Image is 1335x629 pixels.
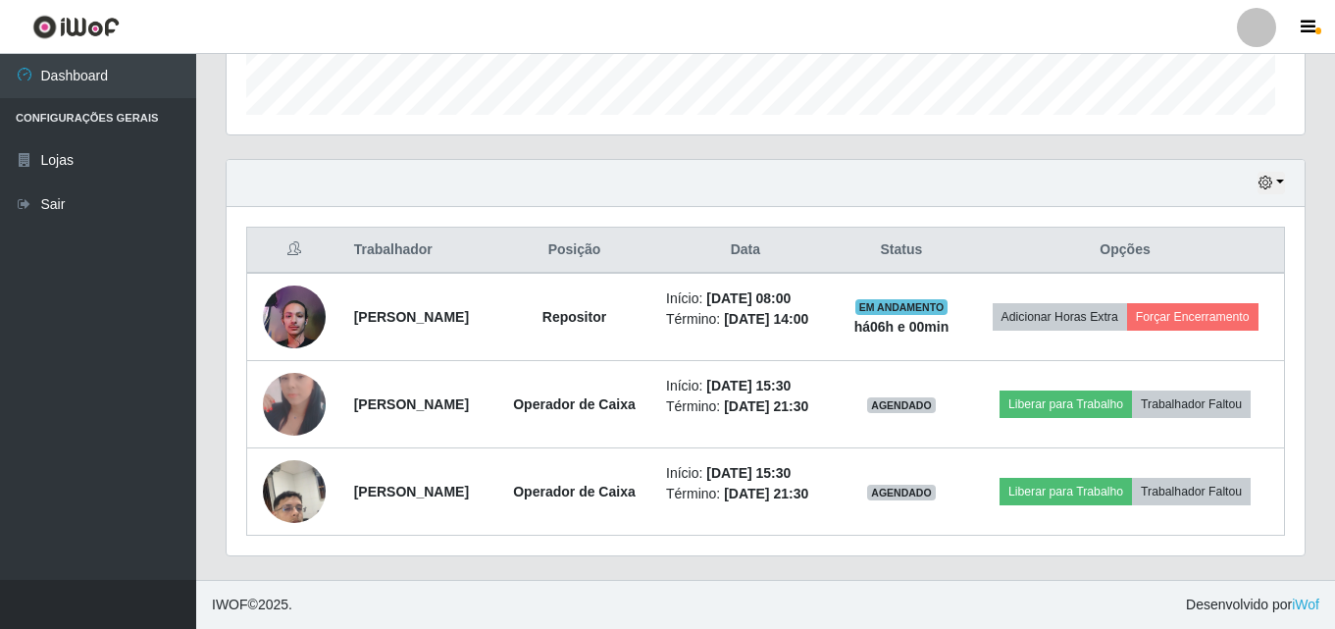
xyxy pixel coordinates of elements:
strong: [PERSON_NAME] [354,484,469,499]
li: Término: [666,396,825,417]
img: 1673908492662.jpeg [263,340,326,468]
th: Data [654,228,837,274]
th: Opções [966,228,1284,274]
strong: Operador de Caixa [513,396,636,412]
time: [DATE] 08:00 [706,290,791,306]
button: Forçar Encerramento [1127,303,1258,331]
li: Início: [666,463,825,484]
time: [DATE] 21:30 [724,486,808,501]
button: Trabalhador Faltou [1132,391,1251,418]
img: CoreUI Logo [32,15,120,39]
time: [DATE] 15:30 [706,378,791,393]
span: AGENDADO [867,397,936,413]
button: Liberar para Trabalho [1000,478,1132,505]
th: Status [837,228,966,274]
button: Trabalhador Faltou [1132,478,1251,505]
strong: [PERSON_NAME] [354,309,469,325]
li: Início: [666,288,825,309]
a: iWof [1292,597,1319,612]
span: EM ANDAMENTO [855,299,949,315]
button: Adicionar Horas Extra [993,303,1127,331]
time: [DATE] 15:30 [706,465,791,481]
li: Término: [666,484,825,504]
li: Início: [666,376,825,396]
strong: Repositor [542,309,606,325]
th: Posição [494,228,654,274]
span: © 2025 . [212,595,292,615]
img: 1697942189325.jpeg [263,436,326,548]
button: Liberar para Trabalho [1000,391,1132,418]
strong: Operador de Caixa [513,484,636,499]
time: [DATE] 14:00 [724,311,808,327]
span: Desenvolvido por [1186,595,1319,615]
strong: [PERSON_NAME] [354,396,469,412]
th: Trabalhador [342,228,494,274]
li: Término: [666,309,825,330]
span: IWOF [212,597,248,612]
strong: há 06 h e 00 min [854,319,950,335]
img: 1737159671369.jpeg [263,275,326,359]
span: AGENDADO [867,485,936,500]
time: [DATE] 21:30 [724,398,808,414]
